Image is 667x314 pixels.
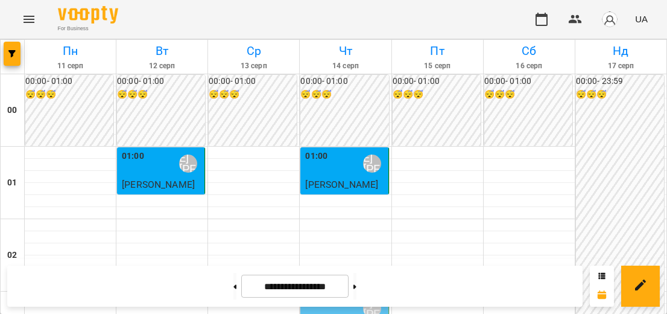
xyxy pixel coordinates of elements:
[393,75,481,88] h6: 00:00 - 01:00
[209,75,297,88] h6: 00:00 - 01:00
[577,60,665,72] h6: 17 серп
[210,42,297,60] h6: Ср
[7,104,17,117] h6: 00
[122,179,195,190] span: [PERSON_NAME]
[363,155,381,173] div: Ліпатьєва Ольга
[305,150,327,163] label: 01:00
[484,88,572,101] h6: 😴😴😴
[117,88,205,101] h6: 😴😴😴
[118,42,206,60] h6: Вт
[27,60,114,72] h6: 11 серп
[209,88,297,101] h6: 😴😴😴
[630,8,653,30] button: UA
[577,42,665,60] h6: Нд
[14,5,43,34] button: Menu
[305,179,378,190] span: [PERSON_NAME]
[122,150,144,163] label: 01:00
[302,60,389,72] h6: 14 серп
[7,176,17,190] h6: 01
[485,60,573,72] h6: 16 серп
[576,75,664,88] h6: 00:00 - 23:59
[117,75,205,88] h6: 00:00 - 01:00
[394,60,481,72] h6: 15 серп
[300,88,388,101] h6: 😴😴😴
[58,25,118,33] span: For Business
[302,42,389,60] h6: Чт
[300,75,388,88] h6: 00:00 - 01:00
[305,192,385,207] p: індивід шч 45 хв
[27,42,114,60] h6: Пн
[122,192,202,207] p: індивід шч 45 хв
[393,88,481,101] h6: 😴😴😴
[118,60,206,72] h6: 12 серп
[394,42,481,60] h6: Пт
[485,42,573,60] h6: Сб
[179,155,197,173] div: Ліпатьєва Ольга
[635,13,648,25] span: UA
[576,88,664,101] h6: 😴😴😴
[25,75,113,88] h6: 00:00 - 01:00
[7,249,17,262] h6: 02
[484,75,572,88] h6: 00:00 - 01:00
[25,88,113,101] h6: 😴😴😴
[58,6,118,24] img: Voopty Logo
[601,11,618,28] img: avatar_s.png
[210,60,297,72] h6: 13 серп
